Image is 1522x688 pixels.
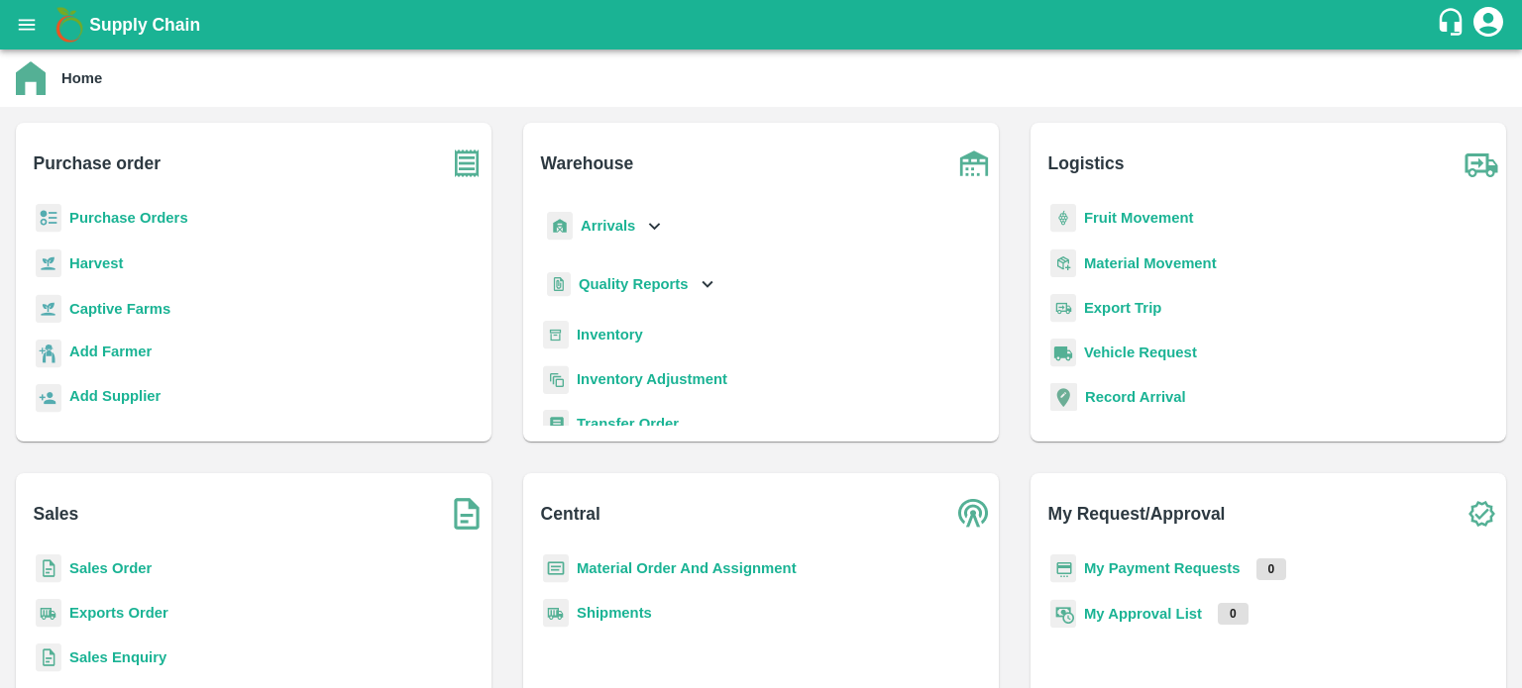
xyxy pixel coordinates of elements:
[1050,554,1076,583] img: payment
[1050,339,1076,367] img: vehicle
[69,605,168,621] a: Exports Order
[1084,255,1217,271] a: Material Movement
[541,149,634,177] b: Warehouse
[547,212,573,241] img: whArrival
[69,344,152,359] b: Add Farmer
[34,500,79,528] b: Sales
[34,149,161,177] b: Purchase order
[1048,149,1125,177] b: Logistics
[1085,389,1186,405] a: Record Arrival
[949,139,999,188] img: warehouse
[69,385,161,412] a: Add Supplier
[1256,558,1287,580] p: 0
[543,264,718,305] div: Quality Reports
[541,500,600,528] b: Central
[1050,248,1076,278] img: material
[36,599,61,628] img: shipments
[1050,599,1076,629] img: approval
[1084,560,1241,576] a: My Payment Requests
[577,327,643,343] a: Inventory
[50,5,89,45] img: logo
[36,248,61,278] img: harvest
[69,560,152,576] a: Sales Order
[89,15,200,35] b: Supply Chain
[36,340,61,368] img: farmer
[1457,139,1506,188] img: truck
[89,11,1436,39] a: Supply Chain
[543,599,569,628] img: shipments
[36,554,61,583] img: sales
[36,384,61,413] img: supplier
[581,218,635,234] b: Arrivals
[36,294,61,324] img: harvest
[547,272,571,297] img: qualityReport
[1048,500,1226,528] b: My Request/Approval
[1470,4,1506,46] div: account of current user
[1436,7,1470,43] div: customer-support
[1084,300,1161,316] a: Export Trip
[1050,204,1076,233] img: fruit
[577,416,679,432] a: Transfer Order
[1084,606,1202,622] a: My Approval List
[543,204,666,248] div: Arrivals
[577,560,797,576] a: Material Order And Assignment
[1050,294,1076,323] img: delivery
[442,489,491,539] img: soSales
[69,649,166,665] a: Sales Enquiry
[69,341,152,367] a: Add Farmer
[543,321,569,349] img: whInventory
[577,371,727,387] a: Inventory Adjustment
[16,61,46,95] img: home
[1457,489,1506,539] img: check
[1218,603,1249,625] p: 0
[543,554,569,583] img: centralMaterial
[1084,344,1197,360] a: Vehicle Request
[579,276,689,292] b: Quality Reports
[69,255,123,271] a: Harvest
[577,605,652,621] a: Shipments
[4,2,50,48] button: open drawer
[543,365,569,394] img: inventory
[543,410,569,439] img: whTransfer
[69,210,188,226] a: Purchase Orders
[69,388,161,404] b: Add Supplier
[69,301,170,317] a: Captive Farms
[949,489,999,539] img: central
[36,204,61,233] img: reciept
[1084,210,1194,226] a: Fruit Movement
[36,643,61,672] img: sales
[442,139,491,188] img: purchase
[1050,383,1077,411] img: recordArrival
[61,70,102,86] b: Home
